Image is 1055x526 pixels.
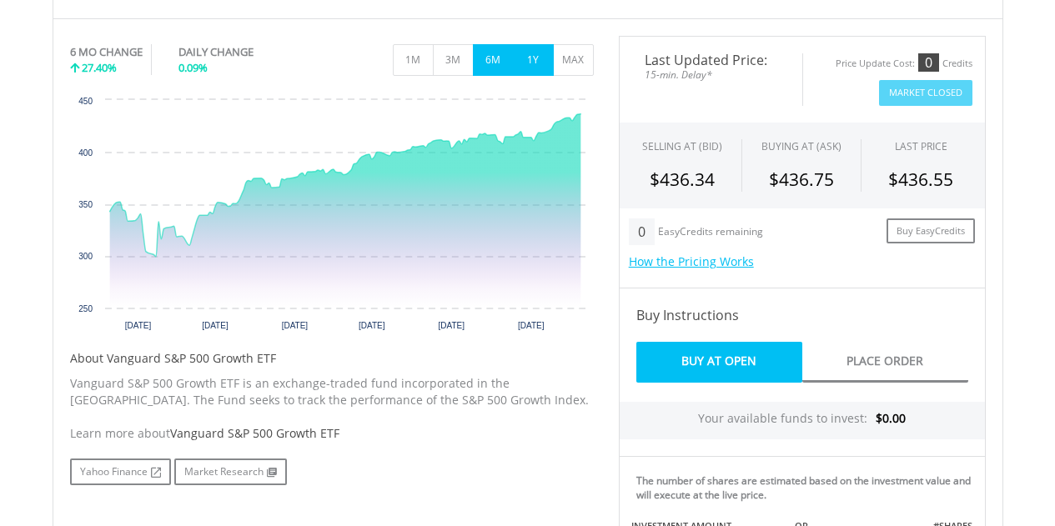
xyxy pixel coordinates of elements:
[438,321,465,330] text: [DATE]
[632,53,790,67] span: Last Updated Price:
[879,80,972,106] button: Market Closed
[202,321,229,330] text: [DATE]
[620,402,985,439] div: Your available funds to invest:
[70,92,594,342] svg: Interactive chart
[942,58,972,70] div: Credits
[82,60,117,75] span: 27.40%
[393,44,434,76] button: 1M
[70,375,594,408] p: Vanguard S&P 500 Growth ETF is an exchange-traded fund incorporated in the [GEOGRAPHIC_DATA]. The...
[78,200,93,209] text: 350
[70,458,171,485] a: Yahoo Finance
[636,473,978,502] div: The number of shares are estimated based on the investment value and will execute at the live price.
[359,321,385,330] text: [DATE]
[78,148,93,158] text: 400
[70,350,594,367] h5: About Vanguard S&P 500 Growth ETF
[170,425,339,441] span: Vanguard S&P 500 Growth ETF
[761,139,841,153] span: BUYING AT (ASK)
[174,458,287,485] a: Market Research
[553,44,594,76] button: MAX
[78,304,93,313] text: 250
[70,92,594,342] div: Chart. Highcharts interactive chart.
[629,253,754,269] a: How the Pricing Works
[802,342,968,383] a: Place Order
[78,252,93,261] text: 300
[70,44,143,60] div: 6 MO CHANGE
[518,321,545,330] text: [DATE]
[888,168,953,191] span: $436.55
[636,305,968,325] h4: Buy Instructions
[636,342,802,383] a: Buy At Open
[433,44,474,76] button: 3M
[836,58,915,70] div: Price Update Cost:
[70,425,594,442] div: Learn more about
[918,53,939,72] div: 0
[78,97,93,106] text: 450
[629,218,655,245] div: 0
[178,44,309,60] div: DAILY CHANGE
[769,168,834,191] span: $436.75
[124,321,151,330] text: [DATE]
[876,410,906,426] span: $0.00
[895,139,947,153] div: LAST PRICE
[887,218,975,244] a: Buy EasyCredits
[473,44,514,76] button: 6M
[658,226,763,240] div: EasyCredits remaining
[513,44,554,76] button: 1Y
[281,321,308,330] text: [DATE]
[642,139,722,153] div: SELLING AT (BID)
[632,67,790,83] span: 15-min. Delay*
[650,168,715,191] span: $436.34
[178,60,208,75] span: 0.09%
